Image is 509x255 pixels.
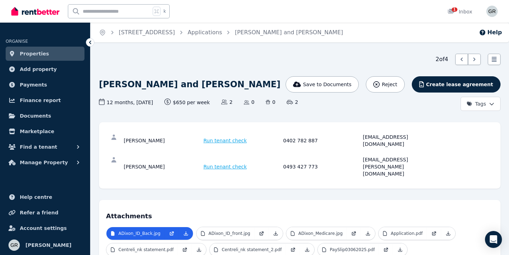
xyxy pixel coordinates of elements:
span: Account settings [20,224,67,232]
h4: Attachments [106,207,493,221]
span: Run tenant check [204,137,247,144]
a: Application.pdf [379,227,427,240]
div: [EMAIL_ADDRESS][DOMAIN_NAME] [363,134,441,148]
span: Find a tenant [20,143,57,151]
a: Download Attachment [179,227,193,240]
span: 2 [287,99,298,106]
span: 12 months , [DATE] [99,99,153,106]
span: Tags [467,100,486,107]
a: Payments [6,78,84,92]
a: Properties [6,47,84,61]
div: [PERSON_NAME] [124,134,201,148]
a: Finance report [6,93,84,107]
span: Properties [20,49,49,58]
a: Open in new Tab [255,227,269,240]
a: ADixon_Medicare.jpg [286,227,347,240]
span: ORGANISE [6,39,28,44]
a: Download Attachment [361,227,375,240]
span: Help centre [20,193,52,201]
a: Open in new Tab [427,227,441,240]
span: Documents [20,112,51,120]
button: Help [479,28,502,37]
a: ADixon_ID_front.jpg [197,227,255,240]
button: Manage Property [6,155,84,170]
span: Create lease agreement [426,81,493,88]
img: RentBetter [11,6,59,17]
a: Add property [6,62,84,76]
div: [PERSON_NAME] [124,156,201,177]
a: Refer a friend [6,206,84,220]
span: 0 [266,99,275,106]
a: [STREET_ADDRESS] [119,29,175,36]
a: Download Attachment [441,227,455,240]
a: Documents [6,109,84,123]
p: Centreli_nk statement_2.pdf [222,247,282,253]
nav: Breadcrumb [90,23,351,42]
span: 2 [221,99,233,106]
a: Account settings [6,221,84,235]
a: Help centre [6,190,84,204]
p: ADixon_ID_Back.jpg [118,231,160,236]
button: Reject [366,76,404,93]
span: Add property [20,65,57,73]
img: Geordie Ritchie [8,239,20,251]
p: Centreli_nk statement.pdf [118,247,174,253]
div: 0493 427 773 [283,156,361,177]
span: Refer a friend [20,208,58,217]
div: Inbox [447,8,472,15]
span: Reject [382,81,397,88]
div: Open Intercom Messenger [485,231,502,248]
span: Manage Property [20,158,68,167]
span: Run tenant check [204,163,247,170]
h1: [PERSON_NAME] and [PERSON_NAME] [99,79,280,90]
a: Open in new Tab [347,227,361,240]
span: 0 [244,99,255,106]
span: k [163,8,166,14]
span: Payments [20,81,47,89]
span: Marketplace [20,127,54,136]
a: [PERSON_NAME] and [PERSON_NAME] [235,29,343,36]
button: Save to Documents [286,76,359,93]
a: Marketplace [6,124,84,138]
span: Finance report [20,96,61,105]
div: [EMAIL_ADDRESS][PERSON_NAME][DOMAIN_NAME] [363,156,441,177]
button: Create lease agreement [412,76,501,93]
span: Save to Documents [303,81,351,88]
p: Application.pdf [391,231,422,236]
a: Download Attachment [269,227,283,240]
img: Geordie Ritchie [486,6,498,17]
button: Tags [461,97,501,111]
p: ADixon_ID_front.jpg [209,231,250,236]
a: Open in new Tab [165,227,179,240]
button: Find a tenant [6,140,84,154]
span: $650 per week [164,99,210,106]
p: ADixon_Medicare.jpg [298,231,343,236]
a: ADixon_ID_Back.jpg [106,227,165,240]
div: 0402 782 887 [283,134,361,148]
span: 1 [452,7,457,12]
span: [PERSON_NAME] [25,241,71,249]
a: Applications [188,29,222,36]
p: PaySlip03062025.pdf [330,247,375,253]
span: 2 of 4 [435,55,448,64]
